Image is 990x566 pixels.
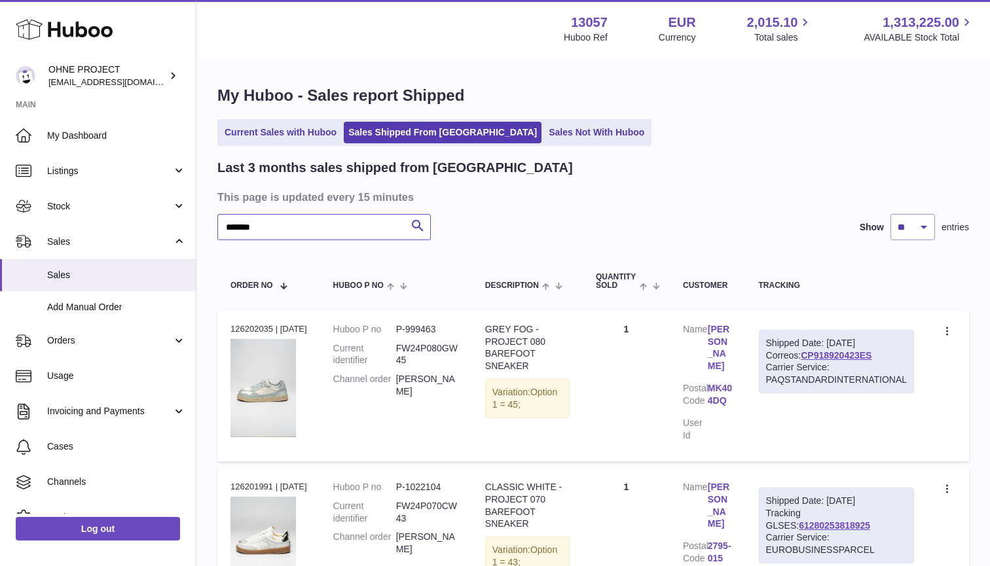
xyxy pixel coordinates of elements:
[396,531,459,556] dd: [PERSON_NAME]
[47,370,186,382] span: Usage
[747,14,813,44] a: 2,015.10 Total sales
[333,531,396,556] dt: Channel order
[864,14,974,44] a: 1,313,225.00 AVAILABLE Stock Total
[799,520,870,531] a: 61280253818925
[333,373,396,398] dt: Channel order
[16,66,35,86] img: support@ohneproject.com
[47,511,186,523] span: Settings
[396,481,459,493] dd: P-1022104
[485,281,539,290] span: Description
[396,323,459,336] dd: P-999463
[16,517,180,540] a: Log out
[230,281,273,290] span: Order No
[48,63,166,88] div: OHNE PROJECT
[583,310,670,461] td: 1
[708,382,733,407] a: MK40 4DQ
[708,481,733,531] a: [PERSON_NAME]
[396,500,459,525] dd: FW24P070CW43
[333,481,396,493] dt: Huboo P no
[47,476,186,488] span: Channels
[47,440,186,453] span: Cases
[766,337,907,349] div: Shipped Date: [DATE]
[230,323,307,335] div: 126202035 | [DATE]
[683,417,708,442] dt: User Id
[683,323,708,376] dt: Name
[47,200,172,213] span: Stock
[230,481,307,493] div: 126201991 | [DATE]
[564,31,608,44] div: Huboo Ref
[333,500,396,525] dt: Current identifier
[883,14,959,31] span: 1,313,225.00
[659,31,696,44] div: Currency
[47,334,172,347] span: Orders
[596,273,636,290] span: Quantity Sold
[47,165,172,177] span: Listings
[759,330,914,394] div: Correos:
[754,31,813,44] span: Total sales
[708,323,733,373] a: [PERSON_NAME]
[333,323,396,336] dt: Huboo P no
[683,382,708,410] dt: Postal Code
[571,14,608,31] strong: 13057
[683,281,733,290] div: Customer
[864,31,974,44] span: AVAILABLE Stock Total
[47,236,172,248] span: Sales
[344,122,541,143] a: Sales Shipped From [GEOGRAPHIC_DATA]
[48,77,192,87] span: [EMAIL_ADDRESS][DOMAIN_NAME]
[230,339,296,437] img: GREYLACES.png
[708,540,733,565] a: 2795-015
[801,350,871,361] a: CP918920423ES
[47,301,186,313] span: Add Manual Order
[759,281,914,290] div: Tracking
[396,342,459,367] dd: FW24P080GW45
[485,481,570,531] div: CLASSIC WHITE - PROJECT 070 BAREFOOT SNEAKER
[217,85,969,106] h1: My Huboo - Sales report Shipped
[220,122,341,143] a: Current Sales with Huboo
[47,269,186,281] span: Sales
[766,531,907,556] div: Carrier Service: EUROBUSINESSPARCEL
[333,281,384,290] span: Huboo P no
[485,379,570,418] div: Variation:
[668,14,695,31] strong: EUR
[747,14,798,31] span: 2,015.10
[217,190,966,204] h3: This page is updated every 15 minutes
[485,323,570,373] div: GREY FOG - PROJECT 080 BAREFOOT SNEAKER
[47,405,172,417] span: Invoicing and Payments
[759,487,914,563] div: Tracking GLSES:
[766,361,907,386] div: Carrier Service: PAQSTANDARDINTERNATIONAL
[860,221,884,234] label: Show
[766,495,907,507] div: Shipped Date: [DATE]
[683,481,708,534] dt: Name
[333,342,396,367] dt: Current identifier
[217,159,573,177] h2: Last 3 months sales shipped from [GEOGRAPHIC_DATA]
[47,130,186,142] span: My Dashboard
[942,221,969,234] span: entries
[396,373,459,398] dd: [PERSON_NAME]
[544,122,649,143] a: Sales Not With Huboo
